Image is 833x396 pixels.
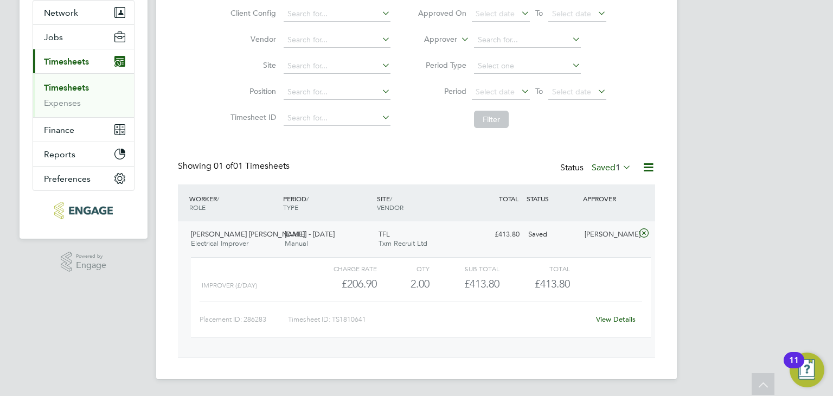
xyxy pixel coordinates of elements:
span: Network [44,8,78,18]
label: Approver [408,34,457,45]
span: 01 of [214,161,233,171]
button: Open Resource Center, 11 new notifications [790,353,824,387]
span: Preferences [44,174,91,184]
div: Timesheet ID: TS1810641 [288,311,589,328]
div: APPROVER [580,189,637,208]
input: Search for... [284,7,390,22]
img: txmrecruit-logo-retina.png [54,202,112,219]
span: Select date [476,87,515,97]
label: Period Type [418,60,466,70]
a: Powered byEngage [61,252,107,272]
span: £413.80 [535,277,570,290]
div: 11 [789,360,799,374]
div: Total [499,262,569,275]
span: To [532,84,546,98]
span: VENDOR [377,203,403,212]
span: / [306,194,309,203]
span: TOTAL [499,194,518,203]
span: Improver (£/day) [202,282,257,289]
span: Reports [44,149,75,159]
div: £206.90 [307,275,377,293]
span: Manual [285,239,308,248]
input: Search for... [284,33,390,48]
label: Approved On [418,8,466,18]
div: Placement ID: 286283 [200,311,288,328]
span: / [217,194,219,203]
span: To [532,6,546,20]
span: Select date [552,87,591,97]
button: Preferences [33,167,134,190]
a: Timesheets [44,82,89,93]
div: 2.00 [377,275,430,293]
label: Position [227,86,276,96]
span: TYPE [283,203,298,212]
input: Select one [474,59,581,74]
div: Timesheets [33,73,134,117]
div: £413.80 [430,275,499,293]
label: Vendor [227,34,276,44]
span: 01 Timesheets [214,161,290,171]
span: Engage [76,261,106,270]
label: Saved [592,162,631,173]
label: Client Config [227,8,276,18]
span: ROLE [189,203,206,212]
button: Finance [33,118,134,142]
button: Timesheets [33,49,134,73]
input: Search for... [284,85,390,100]
div: [PERSON_NAME] [580,226,637,244]
div: PERIOD [280,189,374,217]
div: Saved [524,226,580,244]
span: [PERSON_NAME] [PERSON_NAME] [191,229,305,239]
span: Select date [552,9,591,18]
div: Charge rate [307,262,377,275]
a: Expenses [44,98,81,108]
span: Select date [476,9,515,18]
div: SITE [374,189,468,217]
div: QTY [377,262,430,275]
button: Network [33,1,134,24]
label: Timesheet ID [227,112,276,122]
span: 1 [616,162,620,173]
a: Go to home page [33,202,134,219]
div: STATUS [524,189,580,208]
label: Period [418,86,466,96]
a: View Details [596,315,636,324]
input: Search for... [284,111,390,126]
button: Filter [474,111,509,128]
div: Sub Total [430,262,499,275]
span: Powered by [76,252,106,261]
span: / [390,194,392,203]
span: [DATE] - [DATE] [285,229,335,239]
span: Electrical Improver [191,239,248,248]
div: Status [560,161,633,176]
input: Search for... [474,33,581,48]
label: Site [227,60,276,70]
input: Search for... [284,59,390,74]
button: Reports [33,142,134,166]
span: TFL [379,229,390,239]
span: Finance [44,125,74,135]
span: Jobs [44,32,63,42]
div: WORKER [187,189,280,217]
div: £413.80 [467,226,524,244]
span: Txm Recruit Ltd [379,239,427,248]
span: Timesheets [44,56,89,67]
div: Showing [178,161,292,172]
button: Jobs [33,25,134,49]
